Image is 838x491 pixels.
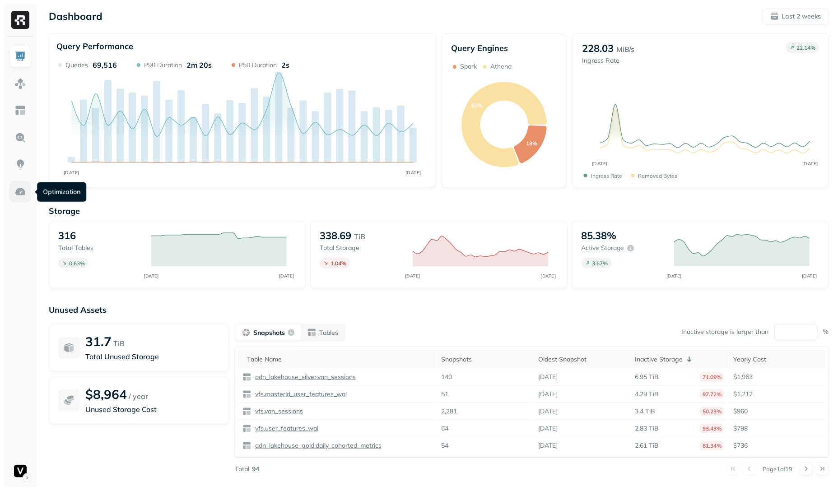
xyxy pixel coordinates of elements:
[11,11,29,29] img: Ryft
[85,404,220,415] p: Unused Storage Cost
[700,389,724,399] p: 97.72%
[700,407,724,416] p: 50.23%
[186,60,212,69] p: 2m 20s
[733,424,821,433] p: $798
[37,182,86,202] div: Optimization
[49,10,102,23] p: Dashboard
[242,390,251,399] img: table
[823,328,829,336] p: %
[538,407,558,416] p: [DATE]
[65,61,88,69] p: Queries
[253,390,347,398] p: vfs.masterid_user_features_wal
[235,465,249,473] p: Total
[85,334,112,349] p: 31.7
[281,60,289,69] p: 2s
[763,465,793,473] p: Page 1 of 19
[113,338,125,349] p: TiB
[64,170,79,175] tspan: [DATE]
[582,42,614,55] p: 228.03
[526,140,537,147] text: 18%
[782,12,821,21] p: Last 2 weeks
[69,260,85,267] p: 0.63 %
[253,329,285,337] p: Snapshots
[253,373,356,381] p: adn_lakehouse_silver.van_sessions
[58,244,142,252] p: Total tables
[635,390,659,398] p: 4.29 TiB
[242,373,251,382] img: table
[242,441,251,450] img: table
[56,41,133,51] p: Query Performance
[85,351,220,362] p: Total Unused Storage
[638,172,678,179] p: Removed bytes
[320,244,403,252] p: Total storage
[58,229,76,242] p: 316
[733,355,821,364] div: Yearly Cost
[319,329,338,337] p: Tables
[251,424,318,433] a: vfs.user_features_wal
[538,441,558,450] p: [DATE]
[442,355,530,364] div: Snapshots
[763,8,829,24] button: Last 2 weeks
[635,355,683,364] p: Inactive Storage
[49,206,829,216] p: Storage
[582,56,635,65] p: Ingress Rate
[733,441,821,450] p: $736
[279,273,294,278] tspan: [DATE]
[252,465,259,473] p: 94
[490,62,512,71] p: Athena
[251,407,303,416] a: vfs.van_sessions
[442,424,449,433] p: 64
[14,105,26,116] img: Asset Explorer
[14,78,26,89] img: Assets
[797,44,816,51] p: 22.14 %
[14,465,27,477] img: Voodoo
[540,273,556,278] tspan: [DATE]
[405,273,420,278] tspan: [DATE]
[242,407,251,416] img: table
[538,373,558,381] p: [DATE]
[320,229,351,242] p: 338.69
[442,390,449,398] p: 51
[460,62,477,71] p: Spark
[331,260,346,267] p: 1.04 %
[538,390,558,398] p: [DATE]
[144,61,182,69] p: P90 Duration
[802,273,818,278] tspan: [DATE]
[442,407,457,416] p: 2,281
[803,161,819,166] tspan: [DATE]
[733,373,821,381] p: $1,963
[14,159,26,171] img: Insights
[635,373,659,381] p: 6.95 TiB
[700,372,724,382] p: 71.09%
[733,390,821,398] p: $1,212
[582,229,617,242] p: 85.38%
[451,43,558,53] p: Query Engines
[700,441,724,450] p: 81.34%
[582,244,624,252] p: Active storage
[442,373,452,381] p: 140
[247,355,433,364] div: Table Name
[471,102,483,109] text: 82%
[354,231,365,242] p: TiB
[85,386,127,402] p: $8,964
[253,424,318,433] p: vfs.user_features_wal
[14,51,26,62] img: Dashboard
[253,407,303,416] p: vfs.van_sessions
[251,390,347,398] a: vfs.masterid_user_features_wal
[635,441,659,450] p: 2.61 TiB
[733,407,821,416] p: $960
[538,355,626,364] div: Oldest Snapshot
[242,424,251,433] img: table
[251,373,356,381] a: adn_lakehouse_silver.van_sessions
[592,161,608,166] tspan: [DATE]
[700,424,724,433] p: 93.43%
[635,424,659,433] p: 2.83 TiB
[442,441,449,450] p: 54
[251,441,382,450] a: adn_lakehouse_gold.daily_cohorted_metrics
[49,305,829,315] p: Unused Assets
[129,391,148,402] p: / year
[538,424,558,433] p: [DATE]
[239,61,277,69] p: P50 Duration
[14,132,26,144] img: Query Explorer
[253,441,382,450] p: adn_lakehouse_gold.daily_cohorted_metrics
